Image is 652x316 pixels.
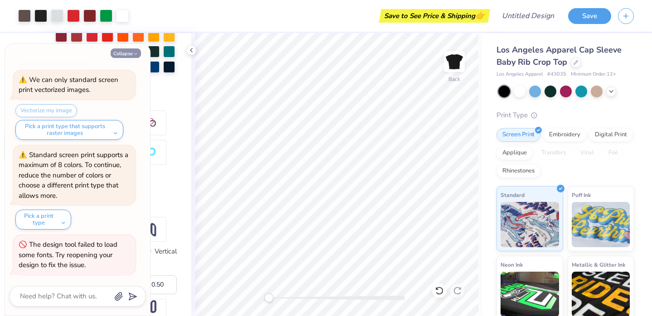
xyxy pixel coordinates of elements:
[19,75,118,95] div: We can only standard screen print vectorized images.
[574,146,600,160] div: Vinyl
[19,240,117,269] div: The design tool failed to load some fonts. Try reopening your design to fix the issue.
[572,190,591,200] span: Puff Ink
[535,146,572,160] div: Transfers
[496,44,622,67] span: Los Angeles Apparel Cap Sleeve Baby Rib Crop Top
[111,48,141,58] button: Collapse
[568,8,611,24] button: Save
[496,71,543,78] span: Los Angeles Apparel
[15,120,123,140] button: Pick a print type that supports raster images
[495,7,561,25] input: Untitled Design
[603,146,624,160] div: Foil
[501,190,525,200] span: Standard
[155,246,177,257] label: Vertical
[543,128,586,142] div: Embroidery
[381,9,488,23] div: Save to See Price & Shipping
[496,146,533,160] div: Applique
[571,71,616,78] span: Minimum Order: 12 +
[572,260,625,269] span: Metallic & Glitter Ink
[475,10,485,21] span: 👉
[264,293,273,302] div: Accessibility label
[19,150,128,200] div: Standard screen print supports a maximum of 8 colors. To continue, reduce the number of colors or...
[15,210,71,230] button: Pick a print type
[496,164,540,178] div: Rhinestones
[501,202,559,247] img: Standard
[448,75,460,83] div: Back
[501,260,523,269] span: Neon Ink
[496,128,540,142] div: Screen Print
[496,110,634,120] div: Print Type
[547,71,566,78] span: # 43035
[589,128,633,142] div: Digital Print
[572,202,630,247] img: Puff Ink
[445,53,463,71] img: Back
